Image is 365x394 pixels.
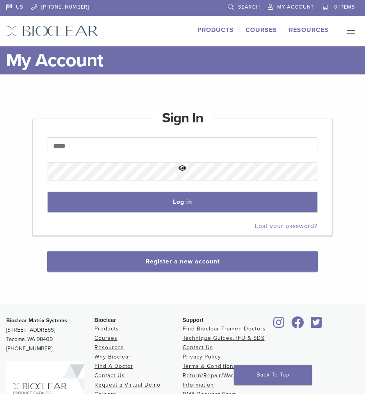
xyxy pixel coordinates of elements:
a: Why Bioclear [94,353,131,360]
a: Contact Us [94,372,125,379]
a: Resources [94,344,124,351]
a: Products [198,26,234,34]
button: Register a new account [47,251,317,272]
a: Request a Virtual Demo [94,382,160,388]
a: Terms & Conditions [183,363,237,369]
span: Support [183,317,204,323]
strong: Bioclear Matrix Systems [6,317,67,324]
a: Register a new account [146,258,220,265]
a: Courses [94,335,118,341]
a: Back To Top [234,365,312,385]
span: My Account [277,4,314,10]
a: Privacy Policy [183,353,221,360]
a: Bioclear [288,321,306,329]
a: Bioclear [271,321,287,329]
a: Contact Us [183,344,213,351]
a: Find A Doctor [94,363,133,369]
a: Courses [246,26,277,34]
a: Return/Repair/Warranty Information [183,372,247,388]
h1: Sign In [153,109,213,127]
button: Show password [48,159,317,178]
a: Resources [289,26,329,34]
a: Find Bioclear Trained Doctors [183,325,266,332]
img: Bioclear [6,25,98,37]
h1: My Account [6,46,359,74]
button: Log in [48,192,317,212]
nav: Primary Navigation [340,25,359,37]
a: Lost your password? [255,222,317,230]
a: Technique Guides, IFU & SDS [183,335,265,341]
a: Bioclear [308,321,325,329]
span: 0 items [334,4,355,10]
p: [STREET_ADDRESS] Tacoma, WA 98409 [PHONE_NUMBER] [6,316,94,353]
a: Products [94,325,119,332]
span: Search [238,4,260,10]
span: Bioclear [94,317,116,323]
